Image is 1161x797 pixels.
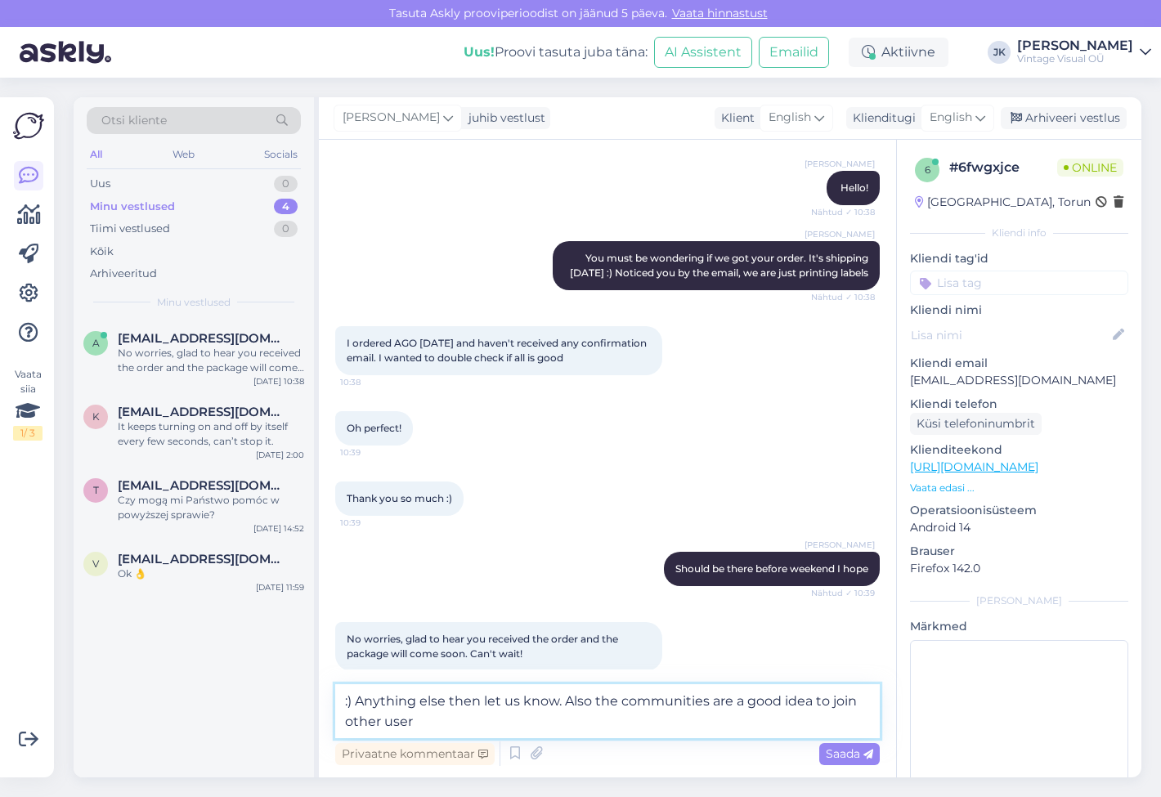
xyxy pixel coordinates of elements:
[849,38,948,67] div: Aktiivne
[1017,52,1133,65] div: Vintage Visual OÜ
[274,176,298,192] div: 0
[90,244,114,260] div: Kõik
[949,158,1057,177] div: # 6fwgxjce
[1017,39,1133,52] div: [PERSON_NAME]
[256,581,304,593] div: [DATE] 11:59
[910,560,1128,577] p: Firefox 142.0
[911,326,1109,344] input: Lisa nimi
[340,376,401,388] span: 10:38
[988,41,1011,64] div: JK
[253,375,304,387] div: [DATE] 10:38
[570,252,871,279] span: You must be wondering if we got your order. It's shipping [DATE] :) Noticed you by the email, we ...
[811,291,875,303] span: Nähtud ✓ 10:38
[90,266,157,282] div: Arhiveeritud
[910,250,1128,267] p: Kliendi tag'id
[811,587,875,599] span: Nähtud ✓ 10:39
[118,331,288,346] span: agat.czerwinska@gmail.com
[118,478,288,493] span: teodor@gniazdo.pl
[118,552,288,566] span: vanimarioluce@gmail.com
[915,194,1091,211] div: [GEOGRAPHIC_DATA], Torun
[930,109,972,127] span: English
[340,446,401,459] span: 10:39
[910,396,1128,413] p: Kliendi telefon
[464,44,495,60] b: Uus!
[347,422,401,434] span: Oh perfect!
[654,37,752,68] button: AI Assistent
[261,144,301,165] div: Socials
[90,199,175,215] div: Minu vestlused
[93,484,99,496] span: t
[343,109,440,127] span: [PERSON_NAME]
[13,110,44,141] img: Askly Logo
[667,6,773,20] a: Vaata hinnastust
[462,110,545,127] div: juhib vestlust
[715,110,755,127] div: Klient
[910,593,1128,608] div: [PERSON_NAME]
[1057,159,1123,177] span: Online
[274,199,298,215] div: 4
[910,302,1128,319] p: Kliendi nimi
[910,543,1128,560] p: Brauser
[335,684,880,738] textarea: :) Anything else then let us know. Also the communities are a good idea to join other use
[13,426,43,441] div: 1 / 3
[840,181,868,194] span: Hello!
[811,206,875,218] span: Nähtud ✓ 10:38
[805,539,875,551] span: [PERSON_NAME]
[118,346,304,375] div: No worries, glad to hear you received the order and the package will come soon. Can't wait!
[157,295,231,310] span: Minu vestlused
[118,566,304,581] div: Ok 👌
[805,158,875,170] span: [PERSON_NAME]
[759,37,829,68] button: Emailid
[826,746,873,761] span: Saada
[805,228,875,240] span: [PERSON_NAME]
[1001,107,1127,129] div: Arhiveeri vestlus
[335,743,495,765] div: Privaatne kommentaar
[118,419,304,449] div: It keeps turning on and off by itself every few seconds, can’t stop it.
[910,355,1128,372] p: Kliendi email
[910,441,1128,459] p: Klienditeekond
[347,337,649,364] span: I ordered AGO [DATE] and haven't received any confirmation email. I wanted to double check if all...
[90,176,110,192] div: Uus
[118,493,304,522] div: Czy mogą mi Państwo pomóc w powyższej sprawie?
[675,562,868,575] span: Should be there before weekend I hope
[90,221,170,237] div: Tiimi vestlused
[256,449,304,461] div: [DATE] 2:00
[846,110,916,127] div: Klienditugi
[101,112,167,129] span: Otsi kliente
[925,163,930,176] span: 6
[13,367,43,441] div: Vaata siia
[910,459,1038,474] a: [URL][DOMAIN_NAME]
[464,43,648,62] div: Proovi tasuta juba täna:
[92,410,100,423] span: k
[910,271,1128,295] input: Lisa tag
[910,226,1128,240] div: Kliendi info
[253,522,304,535] div: [DATE] 14:52
[1017,39,1151,65] a: [PERSON_NAME]Vintage Visual OÜ
[910,481,1128,495] p: Vaata edasi ...
[910,413,1042,435] div: Küsi telefoninumbrit
[769,109,811,127] span: English
[910,618,1128,635] p: Märkmed
[274,221,298,237] div: 0
[92,557,99,570] span: v
[87,144,105,165] div: All
[169,144,198,165] div: Web
[910,502,1128,519] p: Operatsioonisüsteem
[340,517,401,529] span: 10:39
[910,372,1128,389] p: [EMAIL_ADDRESS][DOMAIN_NAME]
[118,405,288,419] span: kottjn@me.com
[92,337,100,349] span: a
[347,492,452,504] span: Thank you so much :)
[910,519,1128,536] p: Android 14
[347,633,621,660] span: No worries, glad to hear you received the order and the package will come soon. Can't wait!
